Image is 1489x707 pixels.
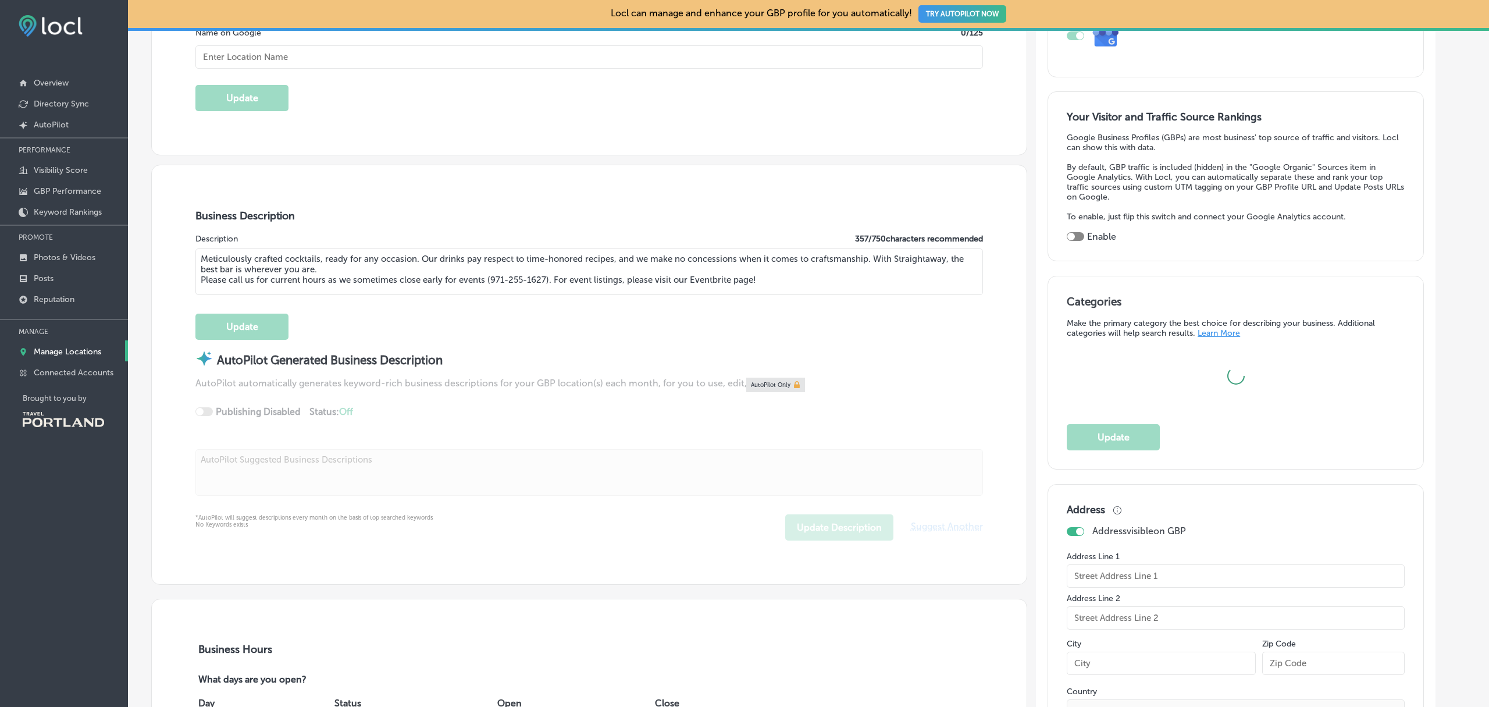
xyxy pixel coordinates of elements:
[1262,652,1404,675] input: Zip Code
[1067,133,1404,152] p: Google Business Profiles (GBPs) are most business' top source of traffic and visitors. Locl can s...
[195,350,213,367] img: autopilot-icon
[195,674,390,687] p: What days are you open?
[1067,424,1160,450] button: Update
[23,394,128,403] p: Brought to you by
[34,99,89,109] p: Directory Sync
[217,353,443,367] strong: AutoPilot Generated Business Description
[1067,503,1105,516] h3: Address
[34,294,74,304] p: Reputation
[1067,111,1404,123] h3: Your Visitor and Traffic Source Rankings
[1067,162,1404,202] p: By default, GBP traffic is included (hidden) in the "Google Organic" Sources item in Google Analy...
[1067,564,1404,588] input: Street Address Line 1
[34,368,113,378] p: Connected Accounts
[34,207,102,217] p: Keyword Rankings
[195,314,288,340] button: Update
[1067,639,1081,649] label: City
[1262,639,1296,649] label: Zip Code
[855,234,983,244] label: 357 / 750 characters recommended
[195,85,288,111] button: Update
[1067,295,1405,312] h3: Categories
[1084,14,1128,58] img: e7ababfa220611ac49bdb491a11684a6.png
[34,165,88,175] p: Visibility Score
[961,28,983,38] label: 0 /125
[1067,212,1404,222] p: To enable, just flip this switch and connect your Google Analytics account.
[195,248,983,295] textarea: Meticulously crafted cocktails, ready for any occasion. Our drinks pay respect to time-honored re...
[1067,594,1404,603] label: Address Line 2
[195,643,983,656] h3: Business Hours
[1067,652,1255,675] input: City
[1067,606,1404,630] input: Street Address Line 2
[1198,328,1240,338] a: Learn More
[1087,231,1116,242] label: Enable
[34,253,95,262] p: Photos & Videos
[1067,552,1404,562] label: Address Line 1
[34,347,101,357] p: Manage Locations
[34,186,101,196] p: GBP Performance
[34,78,69,88] p: Overview
[1067,318,1405,338] p: Make the primary category the best choice for describing your business. Additional categories wil...
[918,5,1006,23] button: TRY AUTOPILOT NOW
[195,234,238,244] label: Description
[19,15,83,37] img: fda3e92497d09a02dc62c9cd864e3231.png
[195,28,261,38] label: Name on Google
[1067,687,1404,697] label: Country
[195,209,983,222] h3: Business Description
[34,273,54,283] p: Posts
[195,45,983,69] input: Enter Location Name
[34,120,69,130] p: AutoPilot
[1092,525,1186,537] p: Address visible on GBP
[23,412,104,427] img: Travel Portland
